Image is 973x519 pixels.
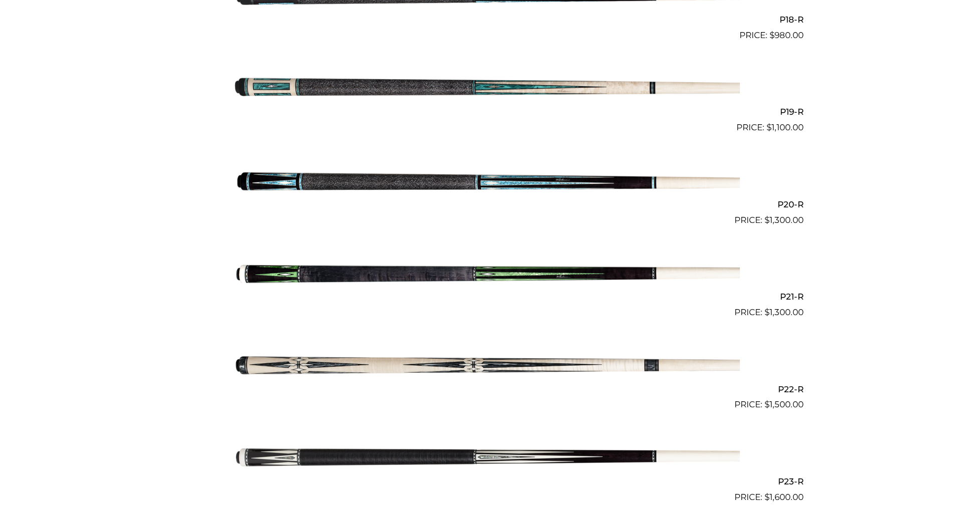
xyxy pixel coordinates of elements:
span: $ [764,399,769,409]
h2: P21-R [170,288,804,306]
img: P20-R [234,138,740,222]
a: P21-R $1,300.00 [170,231,804,319]
bdi: 980.00 [769,30,804,40]
span: $ [764,215,769,225]
h2: P18-R [170,10,804,29]
span: $ [769,30,774,40]
a: P23-R $1,600.00 [170,415,804,503]
bdi: 1,600.00 [764,492,804,502]
span: $ [764,492,769,502]
span: $ [764,307,769,317]
bdi: 1,500.00 [764,399,804,409]
h2: P20-R [170,195,804,213]
span: $ [766,122,771,132]
img: P19-R [234,46,740,130]
img: P23-R [234,415,740,499]
h2: P22-R [170,380,804,398]
img: P21-R [234,231,740,315]
img: P22-R [234,323,740,407]
bdi: 1,300.00 [764,215,804,225]
h2: P23-R [170,472,804,490]
bdi: 1,100.00 [766,122,804,132]
a: P20-R $1,300.00 [170,138,804,226]
bdi: 1,300.00 [764,307,804,317]
a: P22-R $1,500.00 [170,323,804,411]
a: P19-R $1,100.00 [170,46,804,134]
h2: P19-R [170,103,804,121]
